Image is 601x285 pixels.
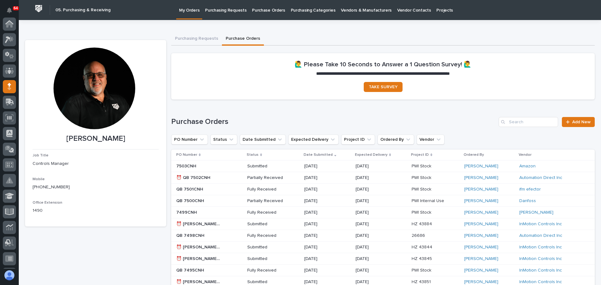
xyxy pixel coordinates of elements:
button: PO Number [171,135,208,145]
p: PWI Stock [412,186,433,192]
button: Date Submitted [240,135,286,145]
p: [PERSON_NAME] [33,134,159,143]
p: [DATE] [356,187,400,192]
p: [DATE] [304,175,349,181]
p: PWI Stock [412,174,433,181]
span: TAKE SURVEY [369,85,398,89]
tr: ⏰ [PERSON_NAME] (InMotion [DATE])⏰ [PERSON_NAME] (InMotion [DATE]) Submitted[DATE][DATE]HZ 43884H... [171,218,595,230]
p: 64 [14,6,18,10]
p: Controls Manager [33,160,159,167]
p: 7499CNH [176,209,198,215]
p: QB 7495CNH [176,267,205,273]
tr: ⏰ QB 7502CNH⏰ QB 7502CNH Partially Received[DATE][DATE]PWI StockPWI Stock [PERSON_NAME] Automatio... [171,172,595,184]
a: InMotion Controls Inc [519,256,562,262]
tr: QB 7501CNHQB 7501CNH Fully Received[DATE][DATE]PWI StockPWI Stock [PERSON_NAME] ifm efector [171,184,595,195]
p: Submitted [247,245,292,250]
p: [DATE] [304,221,349,227]
p: [DATE] [356,279,400,285]
a: Amazon [519,164,536,169]
p: Fully Received [247,187,292,192]
p: ⏰ Verbal Charlie (InMotion 9/9/25) [176,278,222,285]
a: [PERSON_NAME] [464,187,498,192]
a: InMotion Controls Inc [519,268,562,273]
tr: QB 7500CNHQB 7500CNH Partially Received[DATE][DATE]PWI Internal UsePWI Internal Use [PERSON_NAME]... [171,195,595,207]
p: PO Number [176,151,197,158]
p: ⏰ Verbal Charlie (InMotion 9/11/25) [176,220,222,227]
tr: 7499CNH7499CNH Fully Received[DATE][DATE]PWI StockPWI Stock [PERSON_NAME] [PERSON_NAME] [171,207,595,218]
p: [DATE] [356,233,400,238]
p: [DATE] [356,221,400,227]
a: ifm efector [519,187,541,192]
p: Expected Delivery [355,151,388,158]
p: ⏰ Verbal Charlie (InMotion 9/9/25) [176,243,222,250]
p: [DATE] [356,256,400,262]
p: [DATE] [304,233,349,238]
a: InMotion Controls Inc [519,245,562,250]
p: [DATE] [356,210,400,215]
p: [DATE] [356,245,400,250]
h1: Purchase Orders [171,117,496,126]
input: Search [499,117,558,127]
p: [DATE] [356,175,400,181]
button: Vendor [417,135,444,145]
span: Add New [572,120,591,124]
p: [DATE] [304,256,349,262]
a: [PERSON_NAME] [464,268,498,273]
tr: QB 7498CNHQB 7498CNH Fully Received[DATE][DATE]2668626686 [PERSON_NAME] Automation Direct Inc [171,230,595,242]
p: [DATE] [304,198,349,204]
p: 7503CNH [176,162,198,169]
a: [PERSON_NAME] [464,245,498,250]
button: Purchase Orders [222,33,264,46]
img: Workspace Logo [33,3,44,14]
span: Job Title [33,154,49,157]
p: [DATE] [356,198,400,204]
p: Partially Received [247,175,292,181]
a: Automation Direct Inc [519,175,562,181]
tr: QB 7495CNHQB 7495CNH Fully Received[DATE][DATE]PWI StockPWI Stock [PERSON_NAME] InMotion Controls... [171,265,595,276]
p: Project ID [411,151,429,158]
a: [PERSON_NAME] [464,198,498,204]
button: users-avatar [3,269,16,282]
p: [DATE] [304,245,349,250]
button: Notifications [3,4,16,17]
a: Automation Direct Inc [519,233,562,238]
p: HZ 43851 [412,278,432,285]
p: ⏰ Verbal Charlie (InMotion 9/9/25) [176,255,222,262]
tr: 7503CNH7503CNH Submitted[DATE][DATE]PWI StockPWI Stock [PERSON_NAME] Amazon [171,160,595,172]
p: HZ 43884 [412,220,433,227]
a: InMotion Controls Inc [519,221,562,227]
p: [DATE] [356,164,400,169]
a: [PERSON_NAME] [464,256,498,262]
p: HZ 43845 [412,255,433,262]
button: Expected Delivery [288,135,339,145]
p: Ordered By [464,151,484,158]
p: ⏰ QB 7502CNH [176,174,212,181]
button: Ordered By [378,135,414,145]
a: TAKE SURVEY [364,82,403,92]
p: Status [247,151,259,158]
a: [PERSON_NAME] [464,175,498,181]
div: Notifications64 [8,8,16,18]
p: 26686 [412,232,426,238]
p: [DATE] [304,210,349,215]
p: Submitted [247,256,292,262]
a: [PERSON_NAME] [464,221,498,227]
a: [PERSON_NAME] [464,164,498,169]
p: Fully Received [247,268,292,273]
p: PWI Stock [412,209,433,215]
p: Fully Received [247,210,292,215]
p: PWI Internal Use [412,197,445,204]
button: Status [210,135,237,145]
a: [PERSON_NAME] [464,279,498,285]
p: [DATE] [304,279,349,285]
p: 1490 [33,207,159,214]
span: Mobile [33,177,45,181]
h2: 05. Purchasing & Receiving [55,8,110,13]
a: [PERSON_NAME] [464,233,498,238]
p: QB 7498CNH [176,232,206,238]
p: Fully Received [247,233,292,238]
p: [DATE] [304,187,349,192]
tr: ⏰ [PERSON_NAME] (InMotion [DATE])⏰ [PERSON_NAME] (InMotion [DATE]) Submitted[DATE][DATE]HZ 43845H... [171,253,595,265]
p: HZ 43844 [412,243,434,250]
